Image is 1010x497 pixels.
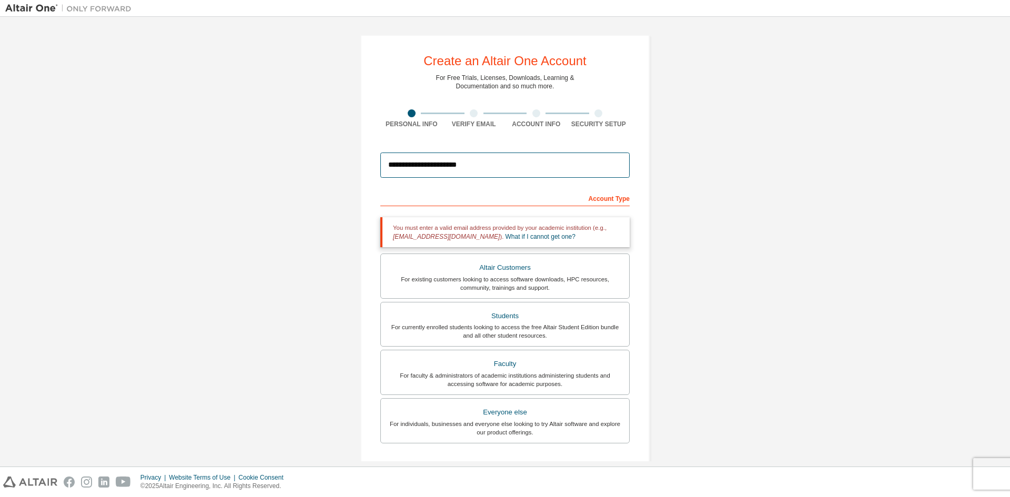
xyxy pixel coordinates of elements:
div: For existing customers looking to access software downloads, HPC resources, community, trainings ... [387,275,623,292]
div: Create an Altair One Account [423,55,587,67]
div: Cookie Consent [238,473,289,482]
img: instagram.svg [81,476,92,488]
div: For Free Trials, Licenses, Downloads, Learning & Documentation and so much more. [436,74,574,90]
div: Verify Email [443,120,506,128]
div: Security Setup [568,120,630,128]
div: Students [387,309,623,323]
p: © 2025 Altair Engineering, Inc. All Rights Reserved. [140,482,290,491]
img: facebook.svg [64,476,75,488]
div: Everyone else [387,405,623,420]
img: Altair One [5,3,137,14]
div: Website Terms of Use [169,473,238,482]
div: For faculty & administrators of academic institutions administering students and accessing softwa... [387,371,623,388]
a: What if I cannot get one? [506,233,575,240]
img: altair_logo.svg [3,476,57,488]
div: You must enter a valid email address provided by your academic institution (e.g., ). [380,217,630,247]
div: Altair Customers [387,260,623,275]
div: Account Info [505,120,568,128]
span: [EMAIL_ADDRESS][DOMAIN_NAME] [393,233,500,240]
div: Privacy [140,473,169,482]
div: Account Type [380,189,630,206]
div: Faculty [387,357,623,371]
div: Your Profile [380,459,630,476]
img: linkedin.svg [98,476,109,488]
img: youtube.svg [116,476,131,488]
div: For currently enrolled students looking to access the free Altair Student Edition bundle and all ... [387,323,623,340]
div: Personal Info [380,120,443,128]
div: For individuals, businesses and everyone else looking to try Altair software and explore our prod... [387,420,623,437]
